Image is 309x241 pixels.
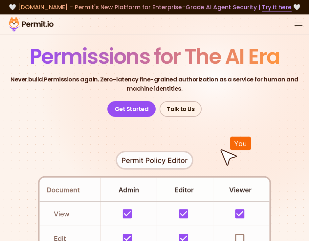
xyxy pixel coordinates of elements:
[18,3,292,11] span: [DOMAIN_NAME] - Permit's New Platform for Enterprise-Grade AI Agent Security |
[107,101,156,117] a: Get Started
[295,20,302,28] button: open menu
[7,3,302,12] div: 🤍 🤍
[160,101,202,117] a: Talk to Us
[7,16,56,33] img: Permit logo
[30,42,280,71] span: Permissions for The AI Era
[5,75,304,93] p: Never build Permissions again. Zero-latency fine-grained authorization as a service for human and...
[262,3,292,11] a: Try it here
